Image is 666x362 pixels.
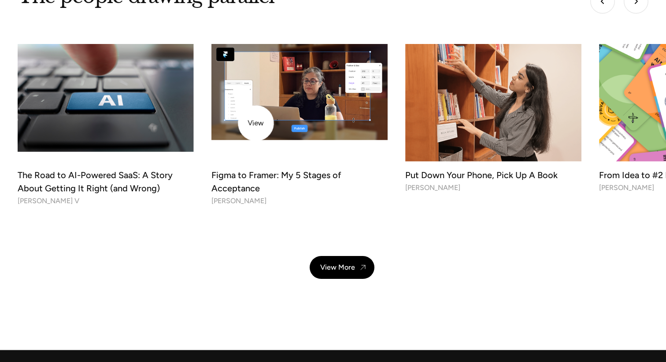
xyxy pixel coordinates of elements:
a: Put Down Your Phone, Pick Up A Book Put Down Your Phone, Pick Up A Book[PERSON_NAME] [405,44,581,194]
div: The Road to AI-Powered SaaS: A Story About Getting It Right (and Wrong) [18,168,194,195]
div: [PERSON_NAME] [599,182,654,194]
div: View More [320,263,355,271]
img: The Road to AI-Powered SaaS: A Story About Getting It Right (and Wrong) [18,44,194,152]
div: Figma to Framer: My 5 Stages of Acceptance [211,168,388,195]
img: Put Down Your Phone, Pick Up A Book [405,44,581,161]
a: View More [310,256,374,279]
div: [PERSON_NAME] [405,182,460,194]
div: [PERSON_NAME] V [18,195,79,208]
div: Put Down Your Phone, Pick Up A Book [405,168,581,182]
a: The Road to AI-Powered SaaS: A Story About Getting It Right (and Wrong)The Road to AI-Powered Saa... [18,44,194,207]
a: Figma to Framer: My 5 Stages of AcceptanceFigma to Framer: My 5 Stages of Acceptance[PERSON_NAME] [211,44,388,207]
img: Figma to Framer: My 5 Stages of Acceptance [207,42,392,140]
div: [PERSON_NAME] [211,195,266,208]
